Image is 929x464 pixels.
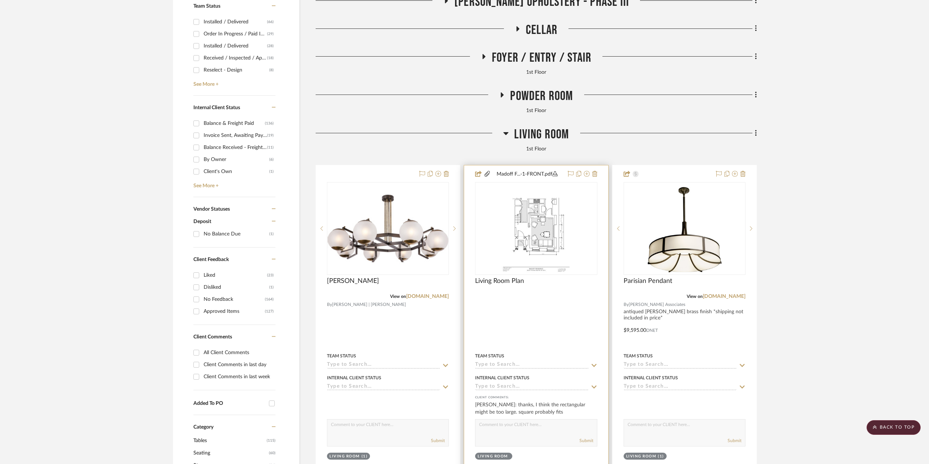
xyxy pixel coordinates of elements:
[579,437,593,444] button: Submit
[267,40,274,52] div: (28)
[624,301,629,308] span: By
[728,437,741,444] button: Submit
[406,294,449,299] a: [DOMAIN_NAME]
[362,454,368,459] div: (1)
[624,353,653,359] div: Team Status
[643,183,726,274] img: Parisian Pendant
[327,353,356,359] div: Team Status
[267,435,275,446] span: (115)
[526,22,558,38] span: Cellar
[624,362,737,369] input: Type to Search…
[193,447,267,459] span: Seating
[265,118,274,129] div: (136)
[269,64,274,76] div: (8)
[192,76,275,88] a: See More +
[204,16,267,28] div: Installed / Delivered
[269,447,275,459] span: (60)
[514,127,569,142] span: Living Room
[475,362,588,369] input: Type to Search…
[269,166,274,177] div: (1)
[193,434,265,447] span: Tables
[626,454,656,459] div: Living Room
[193,207,230,212] span: Vendor Statuses
[193,400,265,407] div: Added To PO
[204,52,267,64] div: Received / Inspected / Approved
[316,145,757,153] div: 1st Floor
[329,454,360,459] div: Living Room
[327,384,440,391] input: Type to Search…
[475,353,504,359] div: Team Status
[492,50,591,66] span: Foyer / Entry / Stair
[193,105,240,110] span: Internal Client Status
[193,424,213,430] span: Category
[204,40,267,52] div: Installed / Delivered
[267,28,274,40] div: (29)
[327,375,381,381] div: Internal Client Status
[267,16,274,28] div: (66)
[624,277,672,285] span: Parisian Pendant
[193,334,232,340] span: Client Comments
[204,166,269,177] div: Client's Own
[475,277,524,285] span: Living Room Plan
[510,88,573,104] span: Powder Room
[327,301,332,308] span: By
[269,228,274,240] div: (1)
[265,306,274,317] div: (127)
[501,183,571,274] img: Living Room Plan
[332,301,406,308] span: [PERSON_NAME] | [PERSON_NAME]
[867,420,921,435] scroll-to-top-button: BACK TO TOP
[193,257,229,262] span: Client Feedback
[475,384,588,391] input: Type to Search…
[267,130,274,141] div: (19)
[658,454,664,459] div: (1)
[327,362,440,369] input: Type to Search…
[475,401,597,416] div: [PERSON_NAME]: thanks, I think the rectangular might be too large. square probably fits
[475,183,597,275] div: 0
[204,118,265,129] div: Balance & Freight Paid
[204,154,269,165] div: By Owner
[316,107,757,115] div: 1st Floor
[390,294,406,299] span: View on
[192,177,275,189] a: See More +
[267,269,274,281] div: (23)
[327,277,379,285] span: [PERSON_NAME]
[204,64,269,76] div: Reselect - Design
[204,347,274,358] div: All Client Comments
[204,294,265,305] div: No Feedback
[267,142,274,153] div: (11)
[204,228,269,240] div: No Balance Due
[687,294,703,299] span: View on
[204,306,265,317] div: Approved Items
[265,294,274,305] div: (164)
[204,269,267,281] div: Liked
[204,281,269,293] div: Disliked
[475,375,529,381] div: Internal Client Status
[204,28,267,40] div: Order In Progress / Paid In Full w/ Freight, No Balance due
[491,170,563,179] button: Madoff F...-1-FRONT.pdf
[703,294,745,299] a: [DOMAIN_NAME]
[624,384,737,391] input: Type to Search…
[267,52,274,64] div: (18)
[624,375,678,381] div: Internal Client Status
[629,301,685,308] span: [PERSON_NAME] Associates
[204,371,274,383] div: Client Comments in last week
[204,130,267,141] div: Invoice Sent, Awaiting Payment
[204,142,267,153] div: Balance Received - Freight Due
[193,4,220,9] span: Team Status
[269,154,274,165] div: (6)
[269,281,274,293] div: (1)
[327,183,448,275] div: 0
[316,69,757,77] div: 1st Floor
[431,437,445,444] button: Submit
[478,454,508,459] div: Living Room
[204,359,274,371] div: Client Comments in last day
[328,193,448,264] img: Limantour Chandelier
[193,219,211,224] span: Deposit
